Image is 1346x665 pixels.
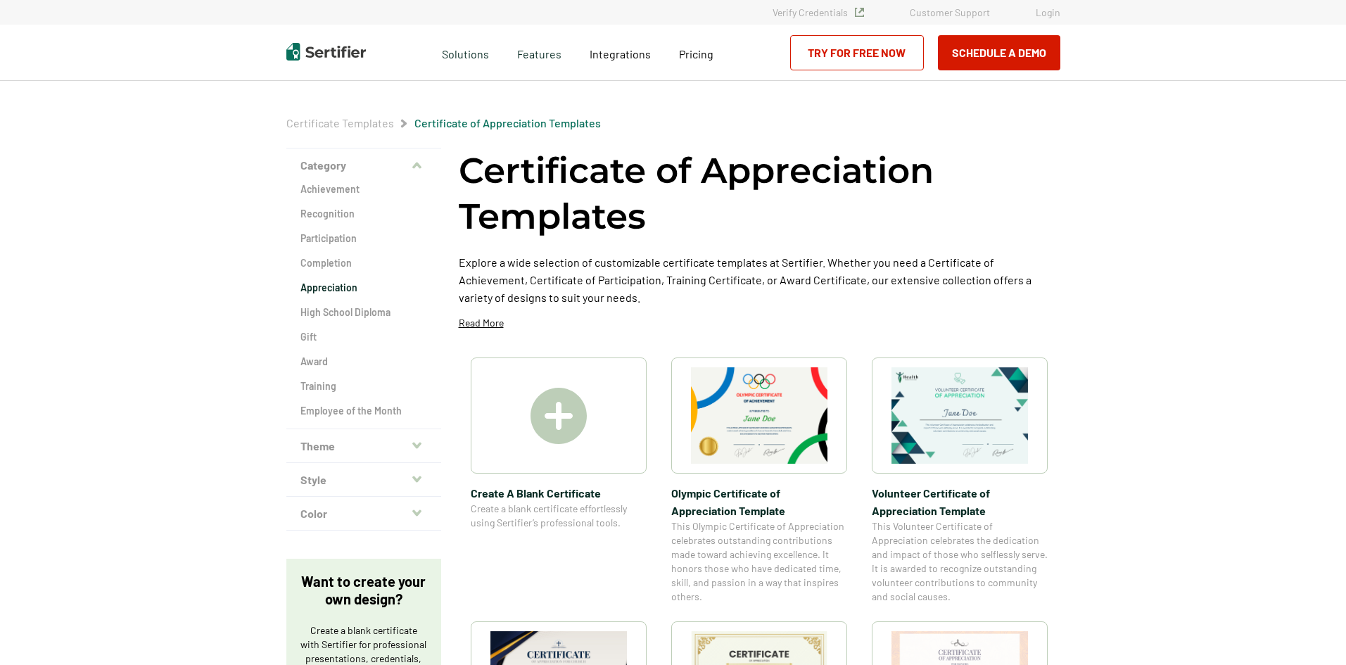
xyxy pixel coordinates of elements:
span: Volunteer Certificate of Appreciation Template [872,484,1048,519]
div: Category [286,182,441,429]
a: Recognition [300,207,427,221]
span: Features [517,44,561,61]
a: High School Diploma [300,305,427,319]
span: This Olympic Certificate of Appreciation celebrates outstanding contributions made toward achievi... [671,519,847,604]
button: Color [286,497,441,531]
a: Pricing [679,44,713,61]
a: Login [1036,6,1060,18]
span: Certificate Templates [286,116,394,130]
a: Try for Free Now [790,35,924,70]
a: Olympic Certificate of Appreciation​ TemplateOlympic Certificate of Appreciation​ TemplateThis Ol... [671,357,847,604]
p: Explore a wide selection of customizable certificate templates at Sertifier. Whether you need a C... [459,253,1060,306]
a: Certificate of Appreciation Templates [414,116,601,129]
p: Read More [459,316,504,330]
button: Style [286,463,441,497]
img: Volunteer Certificate of Appreciation Template [891,367,1028,464]
a: Achievement [300,182,427,196]
a: Integrations [590,44,651,61]
div: Breadcrumb [286,116,601,130]
span: Create a blank certificate effortlessly using Sertifier’s professional tools. [471,502,647,530]
span: Pricing [679,47,713,61]
a: Volunteer Certificate of Appreciation TemplateVolunteer Certificate of Appreciation TemplateThis ... [872,357,1048,604]
span: Olympic Certificate of Appreciation​ Template [671,484,847,519]
h1: Certificate of Appreciation Templates [459,148,1060,239]
span: Solutions [442,44,489,61]
button: Theme [286,429,441,463]
a: Appreciation [300,281,427,295]
p: Want to create your own design? [300,573,427,608]
img: Create A Blank Certificate [531,388,587,444]
a: Training [300,379,427,393]
a: Certificate Templates [286,116,394,129]
a: Employee of the Month [300,404,427,418]
a: Gift [300,330,427,344]
a: Award [300,355,427,369]
a: Completion [300,256,427,270]
span: Certificate of Appreciation Templates [414,116,601,130]
a: Participation [300,232,427,246]
img: Verified [855,8,864,17]
span: This Volunteer Certificate of Appreciation celebrates the dedication and impact of those who self... [872,519,1048,604]
a: Verify Credentials [773,6,864,18]
a: Customer Support [910,6,990,18]
span: Create A Blank Certificate [471,484,647,502]
span: Integrations [590,47,651,61]
img: Sertifier | Digital Credentialing Platform [286,43,366,61]
img: Olympic Certificate of Appreciation​ Template [691,367,827,464]
button: Category [286,148,441,182]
